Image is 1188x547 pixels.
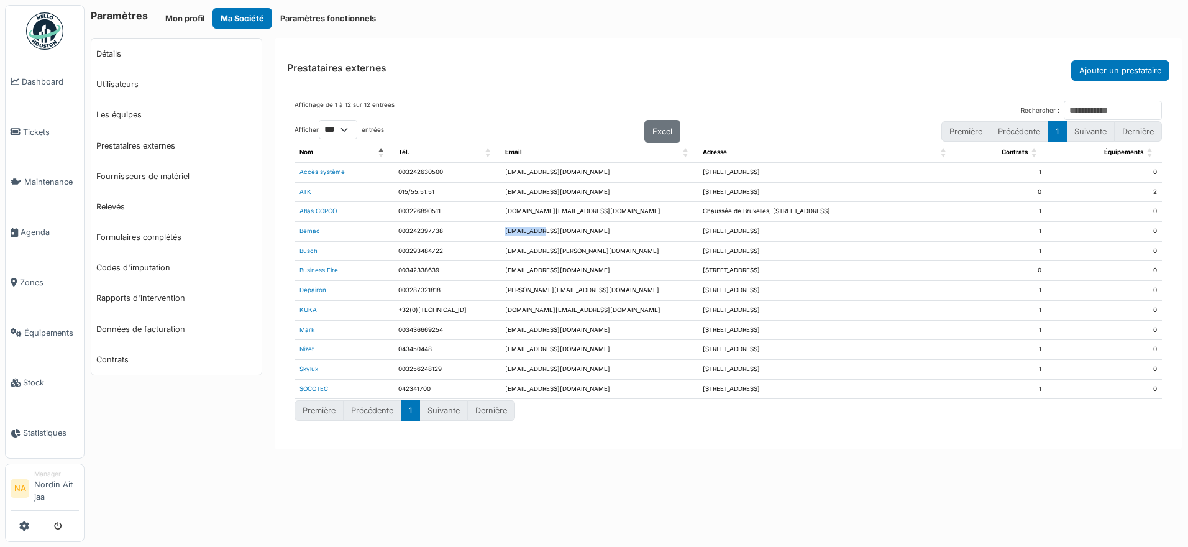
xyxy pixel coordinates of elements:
li: NA [11,479,29,498]
a: Bemac [299,228,320,234]
td: Chaussée de Bruxelles, [STREET_ADDRESS] [698,202,956,222]
td: 1 [956,202,1046,222]
td: 1 [956,320,1046,340]
td: 1 [956,163,1046,183]
span: Tél. [398,149,409,155]
label: Rechercher : [1021,106,1059,116]
select: Afficherentrées [319,120,357,139]
h6: Prestataires externes [287,62,386,74]
a: Mon profil [157,8,212,29]
td: [EMAIL_ADDRESS][DOMAIN_NAME] [500,222,698,242]
nav: pagination [941,121,1162,142]
td: 0 [1046,340,1162,360]
td: 1 [956,359,1046,379]
div: Manager [34,469,79,479]
a: Fournisseurs de matériel [91,161,262,191]
span: Équipements [1104,149,1143,155]
td: [STREET_ADDRESS] [698,320,956,340]
td: 1 [956,241,1046,261]
span: Maintenance [24,176,79,188]
td: 0 [1046,281,1162,301]
td: 0 [1046,300,1162,320]
td: +32(0)[TECHNICAL_ID] [393,300,500,320]
span: Stock [23,377,79,388]
td: 003242397738 [393,222,500,242]
td: [EMAIL_ADDRESS][DOMAIN_NAME] [500,261,698,281]
span: Nom: Activate to invert sorting [378,143,386,162]
a: Zones [6,257,84,308]
button: 1 [1048,121,1067,142]
span: Statistiques [23,427,79,439]
div: Affichage de 1 à 12 sur 12 entrées [295,101,395,120]
a: SOCOTEC [299,385,328,392]
button: Excel [644,120,680,143]
a: Business Fire [299,267,338,273]
a: Stock [6,358,84,408]
span: Email [505,149,522,155]
button: Ajouter un prestataire [1071,60,1169,81]
a: Les équipes [91,99,262,130]
td: 043450448 [393,340,500,360]
span: Zones [20,277,79,288]
a: Accès système [299,168,345,175]
td: 0 [1046,222,1162,242]
td: 0 [1046,379,1162,399]
td: [STREET_ADDRESS] [698,359,956,379]
a: Contrats [91,344,262,375]
td: [EMAIL_ADDRESS][DOMAIN_NAME] [500,182,698,202]
a: Nizet [299,346,314,352]
span: Contrats [1002,149,1028,155]
button: Paramètres fonctionnels [272,8,384,29]
td: [STREET_ADDRESS] [698,182,956,202]
a: Prestataires externes [91,131,262,161]
td: 00342338639 [393,261,500,281]
span: Adresse [703,149,727,155]
td: 1 [956,340,1046,360]
td: 003287321818 [393,281,500,301]
td: 0 [956,261,1046,281]
a: Données de facturation [91,314,262,344]
td: 003256248129 [393,359,500,379]
a: Agenda [6,207,84,257]
td: 003293484722 [393,241,500,261]
span: Excel [652,127,672,136]
a: Rapports d'intervention [91,283,262,313]
button: 1 [401,400,420,421]
td: [EMAIL_ADDRESS][PERSON_NAME][DOMAIN_NAME] [500,241,698,261]
td: [STREET_ADDRESS] [698,379,956,399]
td: 1 [956,300,1046,320]
td: [STREET_ADDRESS] [698,300,956,320]
td: 2 [1046,182,1162,202]
td: [DOMAIN_NAME][EMAIL_ADDRESS][DOMAIN_NAME] [500,202,698,222]
span: Nom [299,149,313,155]
td: 042341700 [393,379,500,399]
td: [STREET_ADDRESS] [698,340,956,360]
td: [STREET_ADDRESS] [698,163,956,183]
a: Skylux [299,365,318,372]
button: Ma Société [212,8,272,29]
td: [STREET_ADDRESS] [698,222,956,242]
span: Agenda [21,226,79,238]
span: Contrats: Activate to sort [1031,143,1039,162]
td: [DOMAIN_NAME][EMAIL_ADDRESS][DOMAIN_NAME] [500,300,698,320]
a: Détails [91,39,262,69]
h6: Paramètres [91,10,148,22]
td: [EMAIL_ADDRESS][DOMAIN_NAME] [500,163,698,183]
td: 0 [1046,163,1162,183]
nav: pagination [295,400,515,421]
a: Formulaires complétés [91,222,262,252]
td: 0 [1046,359,1162,379]
td: [EMAIL_ADDRESS][DOMAIN_NAME] [500,379,698,399]
a: Utilisateurs [91,69,262,99]
a: Dashboard [6,57,84,107]
td: [STREET_ADDRESS] [698,261,956,281]
td: 0 [1046,320,1162,340]
a: Codes d'imputation [91,252,262,283]
span: Équipements [24,327,79,339]
a: Mark [299,326,314,333]
td: 1 [956,222,1046,242]
span: Tickets [23,126,79,138]
img: Badge_color-CXgf-gQk.svg [26,12,63,50]
td: 0 [1046,261,1162,281]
